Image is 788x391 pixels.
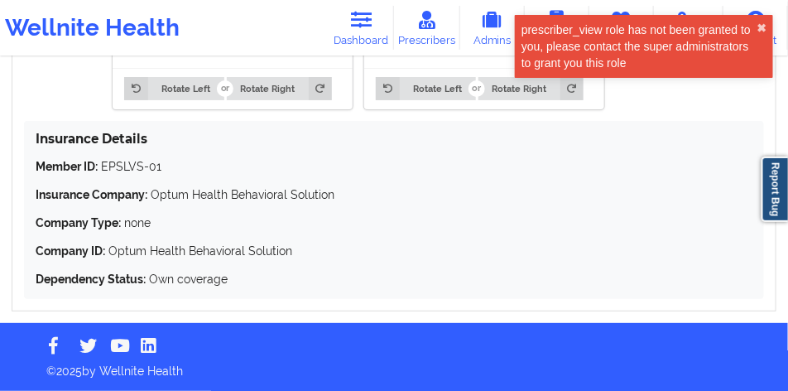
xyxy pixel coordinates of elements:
h4: Insurance Details [36,131,752,147]
button: Rotate Right [478,77,584,100]
strong: Member ID: [36,160,98,173]
button: Rotate Right [227,77,332,100]
a: Report Bug [762,157,788,222]
button: Rotate Left [376,77,475,100]
p: Optum Health Behavioral Solution [36,186,752,203]
a: Dashboard [329,6,394,50]
p: Own coverage [36,271,752,287]
a: Therapists [589,6,654,50]
p: none [36,215,752,231]
button: Rotate Left [124,77,223,100]
strong: Company Type: [36,216,121,229]
a: Admins [460,6,525,50]
a: Account [723,6,788,50]
p: EPSLVS-01 [36,158,752,175]
p: Optum Health Behavioral Solution [36,243,752,259]
p: © 2025 by Wellnite Health [35,351,753,379]
div: prescriber_view role has not been granted to you, please contact the super administrators to gran... [521,22,757,71]
a: Medications [654,6,723,50]
strong: Dependency Status: [36,273,146,286]
button: close [757,22,766,35]
strong: Company ID: [36,244,105,258]
a: Coaches [525,6,589,50]
strong: Insurance Company: [36,188,147,201]
a: Prescribers [394,6,460,50]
